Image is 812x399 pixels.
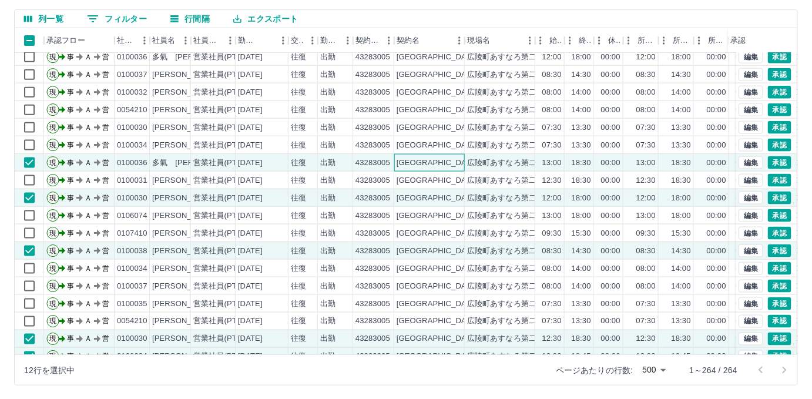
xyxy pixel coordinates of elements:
div: 勤務区分 [318,28,353,53]
div: 現場名 [465,28,535,53]
div: 00:00 [601,87,620,98]
div: [PERSON_NAME] [152,87,216,98]
div: 08:00 [636,87,656,98]
text: Ａ [85,106,92,114]
div: 勤務日 [238,28,258,53]
button: 承認 [768,262,791,275]
div: 所定休憩 [708,28,727,53]
text: Ａ [85,159,92,167]
div: 14:00 [572,87,591,98]
text: Ａ [85,194,92,202]
button: メニュー [521,32,539,49]
div: 13:00 [636,210,656,222]
div: 18:00 [572,52,591,63]
div: 09:30 [542,228,562,239]
div: 00:00 [707,228,726,239]
div: 13:00 [636,157,656,169]
div: 往復 [291,69,306,81]
div: [DATE] [238,52,263,63]
text: 営 [102,159,109,167]
text: 現 [49,141,56,149]
div: [DATE] [238,122,263,133]
div: 契約コード [355,28,380,53]
div: 始業 [549,28,562,53]
button: 編集 [739,350,763,363]
div: [DATE] [238,69,263,81]
button: 編集 [739,244,763,257]
div: [PERSON_NAME] [152,105,216,116]
div: 営業社員(PT契約) [193,69,255,81]
button: 承認 [768,156,791,169]
button: 編集 [739,333,763,346]
text: 事 [67,194,74,202]
div: 休憩 [594,28,623,53]
div: 広陵町あすなろ第二クラブ [467,175,560,186]
div: 43283005 [355,228,390,239]
div: 社員区分 [193,28,222,53]
div: [PERSON_NAME] [152,122,216,133]
div: 43283005 [355,140,390,151]
div: 13:30 [672,122,691,133]
div: 広陵町あすなろ第二クラブ [467,122,560,133]
button: 編集 [739,209,763,222]
button: メニュー [136,32,153,49]
text: Ａ [85,176,92,185]
text: 営 [102,141,109,149]
div: 14:00 [572,105,591,116]
button: 承認 [768,51,791,63]
text: 事 [67,159,74,167]
div: 広陵町あすなろ第二クラブ [467,140,560,151]
div: 07:30 [542,122,562,133]
div: 承認フロー [44,28,115,53]
text: 現 [49,176,56,185]
div: 14:30 [572,69,591,81]
div: 14:00 [672,105,691,116]
div: [PERSON_NAME] [152,175,216,186]
div: 社員区分 [191,28,236,53]
button: 編集 [739,68,763,81]
div: 出勤 [320,69,335,81]
div: 18:30 [572,175,591,186]
div: 営業社員(PT契約) [193,246,255,257]
div: 営業社員(PT契約) [193,140,255,151]
text: 営 [102,229,109,237]
text: 現 [49,106,56,114]
div: 終業 [579,28,592,53]
div: [DATE] [238,246,263,257]
div: 43283005 [355,87,390,98]
div: [GEOGRAPHIC_DATA] [397,52,478,63]
div: 08:30 [636,69,656,81]
div: 往復 [291,228,306,239]
button: メニュー [339,32,357,49]
div: 0100031 [117,175,147,186]
div: 往復 [291,87,306,98]
button: 編集 [739,51,763,63]
div: 出勤 [320,87,335,98]
text: Ａ [85,212,92,220]
button: 編集 [739,174,763,187]
div: 出勤 [320,210,335,222]
div: 営業社員(PT契約) [193,193,255,204]
div: 18:30 [672,175,691,186]
div: 営業社員(PT契約) [193,105,255,116]
div: 往復 [291,193,306,204]
div: 00:00 [601,69,620,81]
div: 往復 [291,140,306,151]
div: 00:00 [707,52,726,63]
button: エクスポート [224,10,307,28]
div: 00:00 [601,122,620,133]
div: [DATE] [238,210,263,222]
div: 00:00 [707,210,726,222]
div: [GEOGRAPHIC_DATA] [397,157,478,169]
text: Ａ [85,88,92,96]
div: [DATE] [238,228,263,239]
text: 事 [67,106,74,114]
div: 往復 [291,175,306,186]
button: 承認 [768,333,791,346]
text: Ａ [85,123,92,132]
div: 00:00 [601,210,620,222]
div: 00:00 [707,122,726,133]
div: 0100038 [117,246,147,257]
div: 承認 [728,28,789,53]
text: Ａ [85,229,92,237]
